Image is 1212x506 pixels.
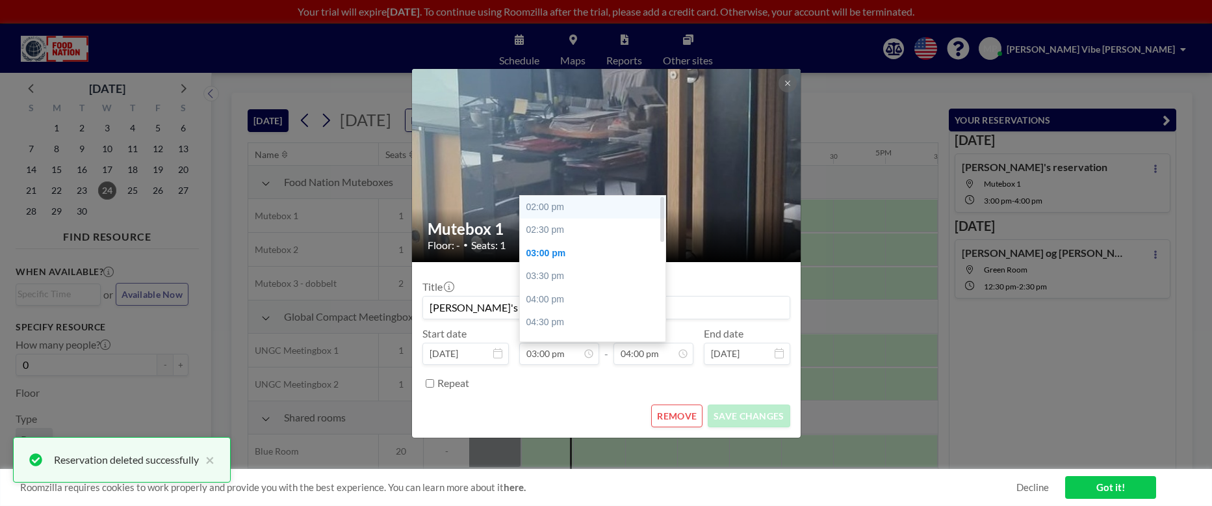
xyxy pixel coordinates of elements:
button: SAVE CHANGES [708,405,790,427]
a: Decline [1016,481,1049,494]
label: Title [422,280,453,293]
div: Reservation deleted successfully [54,452,199,468]
span: - [604,332,608,360]
div: 05:00 pm [520,334,673,358]
a: Got it! [1065,476,1156,499]
label: Repeat [437,377,469,390]
label: Start date [422,327,467,340]
input: (No title) [423,297,790,319]
span: Seats: 1 [471,239,506,252]
div: 04:30 pm [520,311,673,334]
div: 02:00 pm [520,196,673,219]
label: End date [704,327,743,340]
a: here. [504,481,526,493]
button: REMOVE [651,405,703,427]
div: 03:00 pm [520,242,673,265]
button: close [199,452,214,468]
div: 02:30 pm [520,219,673,242]
div: 04:00 pm [520,288,673,312]
span: Roomzilla requires cookies to work properly and provide you with the best experience. You can lea... [20,481,1016,494]
h2: Mutebox 1 [428,219,786,239]
span: • [463,240,468,250]
span: Floor: - [428,239,460,252]
div: 03:30 pm [520,265,673,288]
